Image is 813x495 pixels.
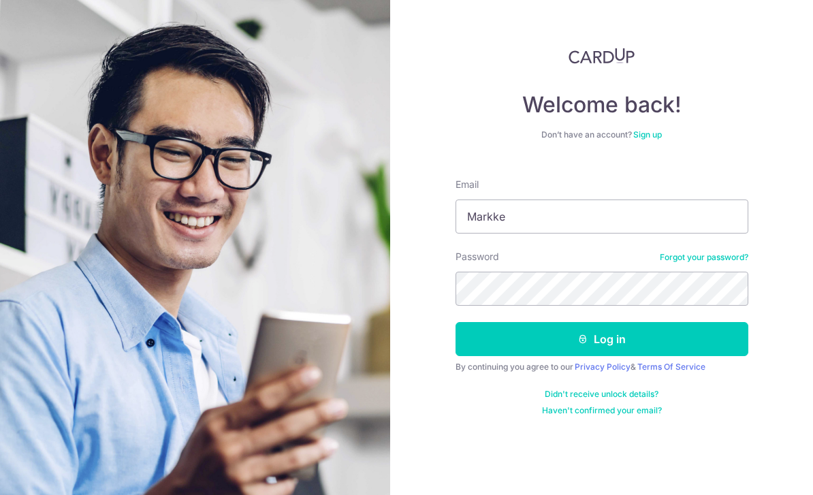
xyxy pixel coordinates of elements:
a: Forgot your password? [660,252,748,263]
a: Terms Of Service [637,362,705,372]
h4: Welcome back! [456,91,748,118]
div: By continuing you agree to our & [456,362,748,372]
button: Log in [456,322,748,356]
label: Password [456,250,499,264]
a: Haven't confirmed your email? [542,405,662,416]
a: Didn't receive unlock details? [545,389,658,400]
img: CardUp Logo [569,48,635,64]
div: Don’t have an account? [456,129,748,140]
a: Privacy Policy [575,362,631,372]
label: Email [456,178,479,191]
a: Sign up [633,129,662,140]
input: Enter your Email [456,199,748,234]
